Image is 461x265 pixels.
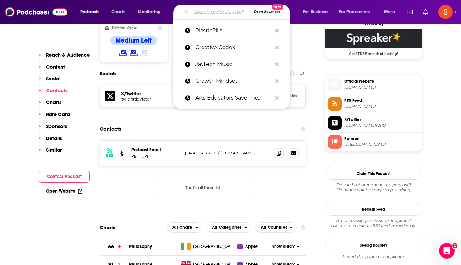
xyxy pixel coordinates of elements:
[173,90,290,106] a: Arts Educators Save The World
[191,7,251,17] input: Search podcasts, credits, & more...
[46,87,68,93] p: Contacts
[121,97,174,101] a: @HoratioVictor
[195,56,272,73] p: Jaytech Music
[325,182,422,193] div: Claim and edit this page to your liking.
[298,7,336,17] button: open menu
[439,243,455,259] iframe: Intercom live chat
[100,68,116,80] h2: Socials
[46,123,67,129] p: Sponsors
[133,7,169,17] button: open menu
[185,150,269,156] p: [EMAIL_ADDRESS][DOMAIN_NAME]
[46,135,62,141] p: Details
[245,243,258,250] span: Apple
[335,7,379,17] button: open menu
[172,225,193,230] span: All Charts
[115,37,152,45] h4: Medium Left
[344,79,419,84] span: Official Website
[404,6,415,17] a: Show notifications dropdown
[339,7,370,16] span: For Podcasters
[452,243,457,248] span: 1
[251,8,284,16] button: Open AdvancedNew
[328,97,419,111] a: RSS Feed[DOMAIN_NAME]
[180,5,296,19] div: Search podcasts, credits, & more...
[39,147,62,159] button: Similar
[193,243,235,250] span: Ireland
[195,22,272,39] p: PlasticPills
[108,243,114,250] h3: 66
[46,111,70,117] p: Rate Card
[173,73,290,90] a: Growth Mindset
[206,222,251,233] button: open menu
[325,29,422,48] img: Spreaker Deal: Get 1 FREE month of hosting!
[344,117,419,122] span: X/Twitter
[121,90,174,97] h5: X/Twitter
[344,85,419,90] span: spreaker.com
[272,244,295,249] span: Show History
[46,99,61,105] p: Charts
[138,7,161,16] span: Monitoring
[206,222,251,233] h2: Categories
[107,7,129,17] a: Charts
[325,254,422,259] div: Report this page as a duplicate.
[282,92,300,100] a: Link
[272,4,283,10] span: New
[255,222,297,233] button: open menu
[195,90,272,106] p: Arts Educators Save The World
[173,22,290,39] a: PlasticPills
[39,64,65,76] button: Content
[303,7,328,16] span: For Business
[173,56,290,73] a: Jaytech Music
[111,7,125,16] span: Charts
[344,98,419,103] span: RSS Feed
[325,218,422,228] div: Are we missing an episode or update? Use this to check the RSS feed immediately.
[39,171,90,183] button: Contact Podcast
[167,222,203,233] button: open menu
[131,147,180,153] p: Podcast Email
[212,225,242,230] span: All Categories
[438,5,453,19] img: User Profile
[325,239,422,251] a: Seeing Double?
[421,6,431,17] a: Show notifications dropdown
[255,222,297,233] h2: Countries
[106,153,113,158] h3: RSS
[325,203,422,216] button: Refresh Feed
[80,7,99,16] span: Podcasts
[290,93,298,99] span: Link
[100,224,115,230] h2: Charts
[100,123,121,135] h2: Contacts
[39,135,62,147] button: Details
[154,179,251,196] button: Nothing here.
[328,78,419,91] a: Official Website[DOMAIN_NAME]
[39,76,60,88] button: Social
[5,6,67,18] img: Podchaser - Follow, Share and Rate Podcasts
[100,238,129,256] a: 66
[112,26,137,30] h2: Political Skew
[46,52,90,58] p: Reach & Audience
[237,243,270,250] a: Apple
[39,123,67,135] button: Sponsors
[261,225,287,230] span: All Countries
[76,7,108,17] button: open menu
[254,10,281,14] span: Open Advanced
[129,244,152,249] span: Philosophy
[270,244,301,249] button: Show History
[46,64,65,70] p: Content
[195,39,272,56] p: Creative Codex
[384,7,395,16] span: More
[46,147,62,153] p: Similar
[46,76,60,82] p: Social
[173,39,290,56] a: Creative Codex
[195,73,272,90] p: Growth Mindset
[438,5,453,19] span: Logged in as sadie76317
[167,222,203,233] h2: Platforms
[344,123,419,128] span: twitter.com/HoratioVictor
[379,7,403,17] button: open menu
[39,52,90,64] button: Reach & Audience
[46,188,82,194] a: Open Website
[325,182,422,187] span: Do you host or manage this podcast?
[328,135,419,149] a: Patreon[URL][DOMAIN_NAME]
[325,167,422,180] button: Claim This Podcast
[344,136,419,142] span: Patreon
